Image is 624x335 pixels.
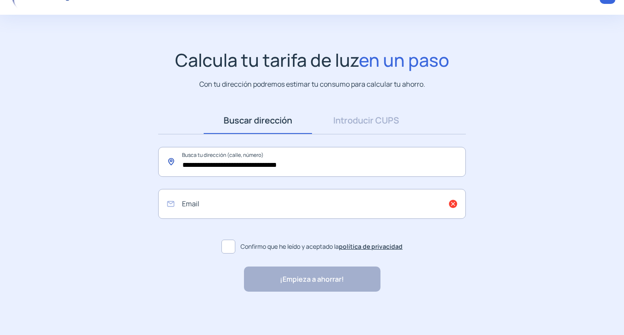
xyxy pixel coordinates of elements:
a: Buscar dirección [204,107,312,134]
p: Con tu dirección podremos estimar tu consumo para calcular tu ahorro. [199,79,425,90]
h1: Calcula tu tarifa de luz [175,49,449,71]
a: política de privacidad [339,242,403,250]
span: en un paso [359,48,449,72]
a: Introducir CUPS [312,107,420,134]
span: Confirmo que he leído y aceptado la [240,242,403,251]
